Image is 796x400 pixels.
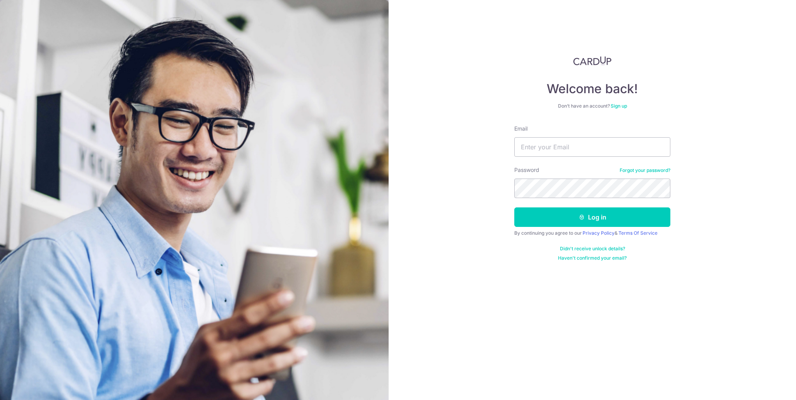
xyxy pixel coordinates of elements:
div: By continuing you agree to our & [514,230,670,236]
label: Email [514,125,528,133]
button: Log in [514,207,670,227]
input: Enter your Email [514,137,670,157]
h4: Welcome back! [514,81,670,97]
a: Privacy Policy [583,230,615,236]
a: Forgot your password? [620,167,670,173]
img: CardUp Logo [573,56,611,65]
a: Sign up [611,103,627,109]
a: Haven't confirmed your email? [558,255,627,261]
a: Terms Of Service [618,230,657,236]
label: Password [514,166,539,174]
a: Didn't receive unlock details? [560,246,625,252]
div: Don’t have an account? [514,103,670,109]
